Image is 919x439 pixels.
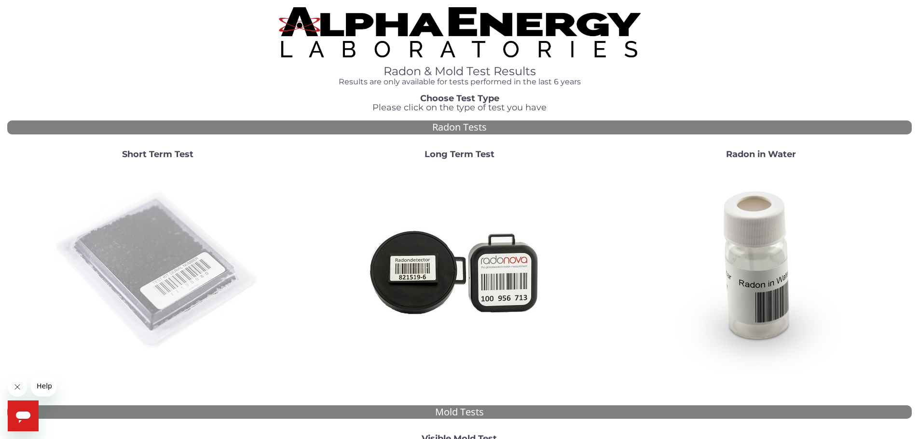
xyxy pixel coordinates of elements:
strong: Long Term Test [425,149,494,160]
img: RadoninWater.jpg [657,167,864,374]
strong: Radon in Water [726,149,796,160]
iframe: Message from company [31,375,56,397]
h4: Results are only available for tests performed in the last 6 years [279,78,641,86]
img: Radtrak2vsRadtrak3.jpg [356,167,563,374]
div: Radon Tests [7,120,912,134]
img: ShortTerm.jpg [54,167,261,374]
strong: Choose Test Type [420,93,499,104]
iframe: Close message [8,377,27,397]
div: Mold Tests [7,405,912,419]
strong: Short Term Test [122,149,193,160]
span: Please click on the type of test you have [372,102,547,113]
h1: Radon & Mold Test Results [279,65,641,78]
img: TightCrop.jpg [279,7,641,57]
iframe: Button to launch messaging window [8,400,39,431]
